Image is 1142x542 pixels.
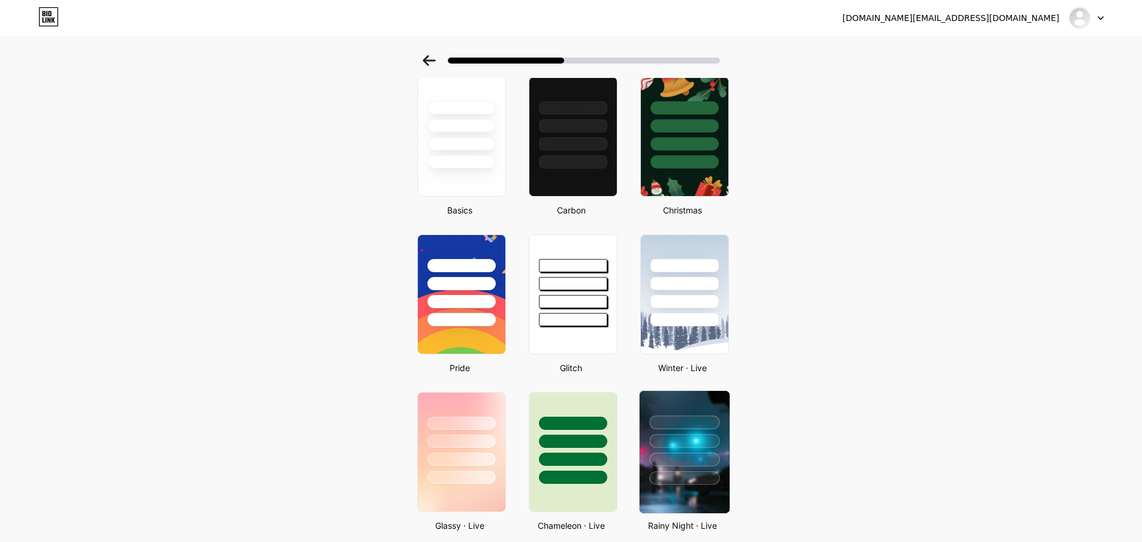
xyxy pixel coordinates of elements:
[639,391,729,513] img: rainy_night.jpg
[525,362,617,374] div: Glitch
[637,204,729,216] div: Christmas
[1068,7,1091,29] img: Thông Hồ Chí
[525,519,617,532] div: Chameleon · Live
[842,12,1059,25] div: [DOMAIN_NAME][EMAIL_ADDRESS][DOMAIN_NAME]
[414,519,506,532] div: Glassy · Live
[637,519,729,532] div: Rainy Night · Live
[525,204,617,216] div: Carbon
[414,362,506,374] div: Pride
[637,362,729,374] div: Winter · Live
[414,204,506,216] div: Basics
